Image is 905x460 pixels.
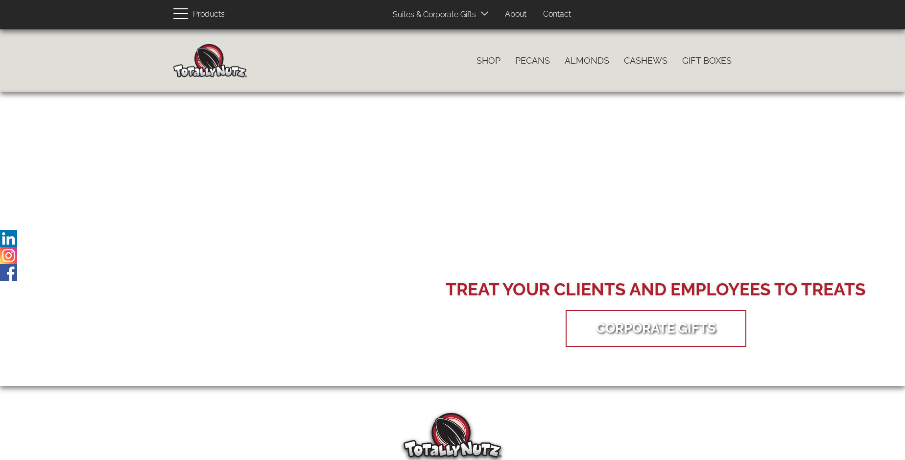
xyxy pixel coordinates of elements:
[173,44,247,77] img: Home
[498,5,534,24] a: About
[446,277,866,302] div: Treat your Clients and Employees to Treats
[675,50,739,71] a: Gift Boxes
[193,7,225,22] span: Products
[581,313,731,343] a: Corporate Gifts
[617,50,675,71] a: Cashews
[508,50,557,71] a: Pecans
[536,5,578,24] a: Contact
[385,5,479,24] a: Suites & Corporate Gifts
[469,50,508,71] a: Shop
[557,50,617,71] a: Almonds
[404,413,501,458] img: Totally Nutz Logo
